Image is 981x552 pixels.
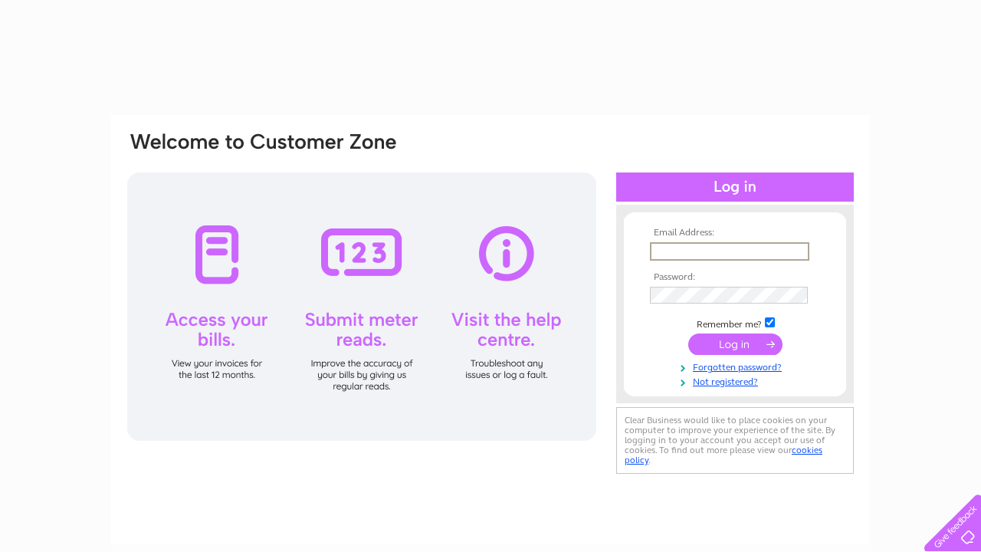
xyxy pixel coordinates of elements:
[625,445,822,465] a: cookies policy
[616,407,854,474] div: Clear Business would like to place cookies on your computer to improve your experience of the sit...
[646,228,824,238] th: Email Address:
[688,333,783,355] input: Submit
[650,359,824,373] a: Forgotten password?
[646,315,824,330] td: Remember me?
[650,373,824,388] a: Not registered?
[646,272,824,283] th: Password:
